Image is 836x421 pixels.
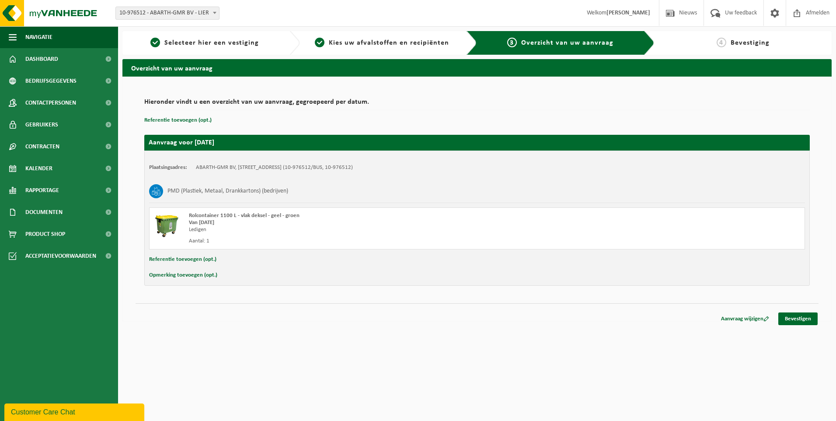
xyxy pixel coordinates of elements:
span: Rapportage [25,179,59,201]
span: Product Shop [25,223,65,245]
h2: Overzicht van uw aanvraag [122,59,832,76]
button: Referentie toevoegen (opt.) [144,115,212,126]
span: Contracten [25,136,59,158]
h2: Hieronder vindt u een overzicht van uw aanvraag, gegroepeerd per datum. [144,98,810,110]
button: Opmerking toevoegen (opt.) [149,270,217,281]
a: 1Selecteer hier een vestiging [127,38,282,48]
div: Ledigen [189,226,512,233]
span: 3 [507,38,517,47]
span: Kies uw afvalstoffen en recipiënten [329,39,449,46]
span: 1 [150,38,160,47]
span: 10-976512 - ABARTH-GMR BV - LIER [115,7,219,20]
iframe: chat widget [4,402,146,421]
span: Bevestiging [731,39,770,46]
h3: PMD (Plastiek, Metaal, Drankkartons) (bedrijven) [167,184,288,198]
td: ABARTH-GMR BV, [STREET_ADDRESS] (10-976512/BUS, 10-976512) [196,164,353,171]
img: WB-1100-HPE-GN-50.png [154,212,180,239]
span: Documenten [25,201,63,223]
strong: Plaatsingsadres: [149,165,187,170]
div: Aantal: 1 [189,238,512,245]
strong: Van [DATE] [189,220,214,225]
span: Contactpersonen [25,92,76,114]
span: Kalender [25,158,52,179]
a: Bevestigen [778,312,818,325]
button: Referentie toevoegen (opt.) [149,254,216,265]
strong: Aanvraag voor [DATE] [149,139,214,146]
span: 2 [315,38,324,47]
span: 10-976512 - ABARTH-GMR BV - LIER [116,7,219,19]
span: Dashboard [25,48,58,70]
span: 4 [717,38,726,47]
span: Acceptatievoorwaarden [25,245,96,267]
span: Navigatie [25,26,52,48]
span: Bedrijfsgegevens [25,70,77,92]
span: Rolcontainer 1100 L - vlak deksel - geel - groen [189,213,300,218]
strong: [PERSON_NAME] [606,10,650,16]
span: Overzicht van uw aanvraag [521,39,613,46]
a: Aanvraag wijzigen [714,312,776,325]
span: Selecteer hier een vestiging [164,39,259,46]
a: 2Kies uw afvalstoffen en recipiënten [304,38,460,48]
span: Gebruikers [25,114,58,136]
